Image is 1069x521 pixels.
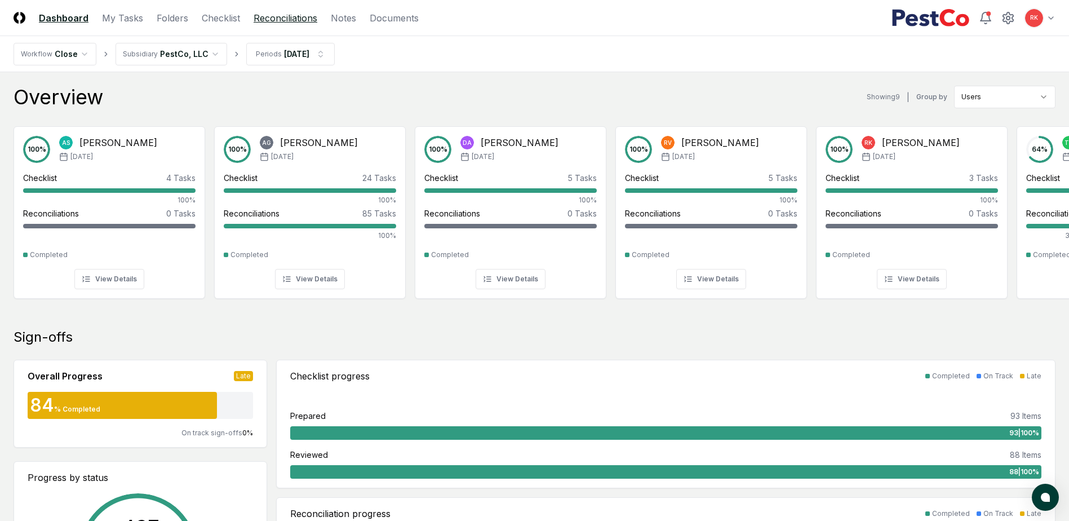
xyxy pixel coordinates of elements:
button: View Details [74,269,144,289]
a: 100%RV[PERSON_NAME][DATE]Checklist5 Tasks100%Reconciliations0 TasksCompletedView Details [615,117,807,299]
span: [DATE] [672,152,695,162]
div: Overall Progress [28,369,103,383]
span: RK [1030,14,1038,22]
div: Completed [30,250,68,260]
span: [DATE] [472,152,494,162]
button: atlas-launcher [1032,484,1059,511]
div: 100% [224,231,396,241]
div: [DATE] [284,48,309,60]
span: [DATE] [70,152,93,162]
img: PestCo logo [891,9,970,27]
span: 0 % [242,429,253,437]
label: Group by [916,94,947,100]
div: Sign-offs [14,328,1055,346]
div: [PERSON_NAME] [280,136,358,149]
div: Prepared [290,410,326,422]
div: [PERSON_NAME] [481,136,558,149]
div: Checklist [23,172,57,184]
div: 100% [625,195,797,205]
button: View Details [476,269,545,289]
div: 100% [424,195,597,205]
div: 24 Tasks [362,172,396,184]
a: 100%AS[PERSON_NAME][DATE]Checklist4 Tasks100%Reconciliations0 TasksCompletedView Details [14,117,205,299]
div: Periods [256,49,282,59]
span: [DATE] [873,152,895,162]
div: Late [234,371,253,381]
div: Completed [431,250,469,260]
span: On track sign-offs [181,429,242,437]
div: Workflow [21,49,52,59]
div: Completed [632,250,669,260]
span: RV [664,139,672,147]
div: Reconciliations [625,207,681,219]
a: My Tasks [102,11,143,25]
div: Reconciliations [826,207,881,219]
div: Completed [932,371,970,381]
div: 0 Tasks [166,207,196,219]
button: View Details [877,269,947,289]
div: 100% [224,195,396,205]
div: On Track [983,371,1013,381]
span: [DATE] [271,152,294,162]
div: % Completed [54,404,100,414]
a: 100%RK[PERSON_NAME][DATE]Checklist3 Tasks100%Reconciliations0 TasksCompletedView Details [816,117,1008,299]
div: [PERSON_NAME] [882,136,960,149]
span: DA [463,139,472,147]
div: Completed [230,250,268,260]
div: 0 Tasks [768,207,797,219]
a: Notes [331,11,356,25]
nav: breadcrumb [14,43,335,65]
div: [PERSON_NAME] [681,136,759,149]
div: 88 Items [1010,449,1041,461]
a: Documents [370,11,419,25]
div: Completed [932,509,970,519]
div: Progress by status [28,471,253,484]
div: Reconciliations [224,207,280,219]
div: Subsidiary [123,49,158,59]
span: AS [62,139,70,147]
div: Completed [832,250,870,260]
a: Dashboard [39,11,88,25]
span: RK [864,139,872,147]
div: 100% [23,195,196,205]
div: 4 Tasks [166,172,196,184]
div: 84 [28,396,54,414]
div: Showing 9 [867,92,900,102]
div: Checklist [826,172,859,184]
div: 3 Tasks [969,172,998,184]
div: Checklist [1026,172,1060,184]
button: View Details [275,269,345,289]
a: Folders [157,11,188,25]
div: Reviewed [290,449,328,461]
span: 88 | 100 % [1009,467,1039,477]
span: AG [262,139,271,147]
a: 100%DA[PERSON_NAME][DATE]Checklist5 Tasks100%Reconciliations0 TasksCompletedView Details [415,117,606,299]
button: RK [1024,8,1044,28]
div: Late [1027,371,1041,381]
div: Late [1027,509,1041,519]
div: Checklist progress [290,369,370,383]
div: Checklist [224,172,258,184]
div: 5 Tasks [769,172,797,184]
a: Checklist progressCompletedOn TrackLatePrepared93 Items93|100%Reviewed88 Items88|100% [276,360,1055,488]
a: Reconciliations [254,11,317,25]
span: 93 | 100 % [1009,428,1039,438]
div: On Track [983,509,1013,519]
div: Reconciliations [23,207,79,219]
div: 0 Tasks [567,207,597,219]
div: Checklist [625,172,659,184]
div: Reconciliation progress [290,507,391,520]
div: | [907,91,910,103]
div: Reconciliations [424,207,480,219]
div: 0 Tasks [969,207,998,219]
img: Logo [14,12,25,24]
button: Periods[DATE] [246,43,335,65]
div: 5 Tasks [568,172,597,184]
a: 100%AG[PERSON_NAME][DATE]Checklist24 Tasks100%Reconciliations85 Tasks100%CompletedView Details [214,117,406,299]
div: Checklist [424,172,458,184]
a: Checklist [202,11,240,25]
div: [PERSON_NAME] [79,136,157,149]
div: 93 Items [1010,410,1041,422]
button: View Details [676,269,746,289]
div: Overview [14,86,103,108]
